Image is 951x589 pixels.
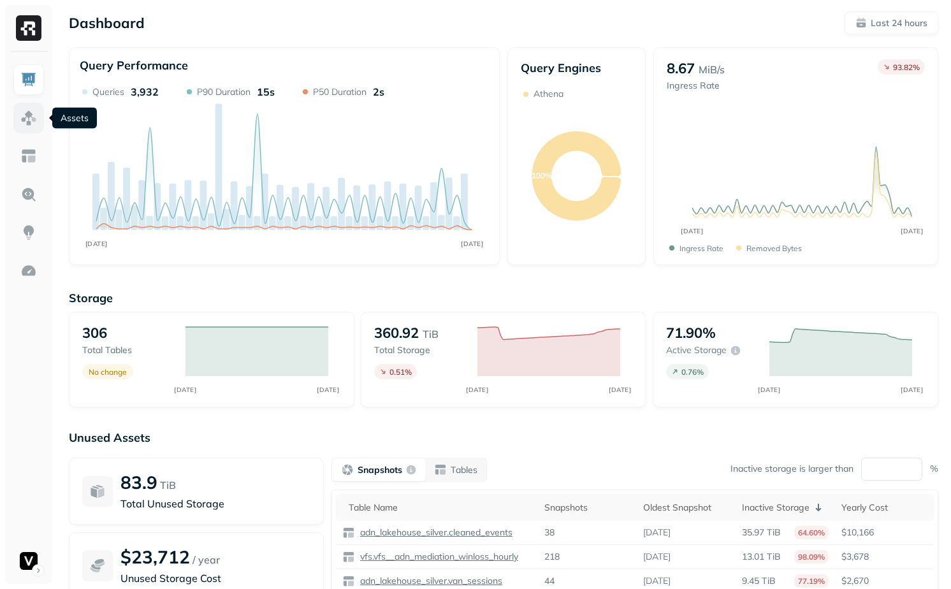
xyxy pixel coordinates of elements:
p: Snapshots [358,464,402,476]
p: % [930,463,938,475]
img: Optimization [20,263,37,279]
p: $3,678 [841,551,927,563]
p: Athena [534,88,563,100]
p: 77.19% [794,574,829,588]
img: table [342,551,355,564]
p: [DATE] [643,575,671,587]
div: Oldest Snapshot [643,502,729,514]
tspan: [DATE] [461,240,483,248]
p: 71.90% [666,324,716,342]
p: Ingress Rate [679,244,723,253]
p: vfs.vfs__adn_mediation_winloss_hourly [358,551,518,563]
p: Queries [92,86,124,98]
p: 98.09% [794,550,829,564]
p: Tables [451,464,477,476]
p: 83.9 [120,471,157,493]
p: Dashboard [69,14,145,32]
p: 93.82 % [893,62,920,72]
p: Total Unused Storage [120,496,310,511]
tspan: [DATE] [901,227,924,235]
img: Ryft [16,15,41,41]
p: Storage [69,291,938,305]
p: Unused Assets [69,430,938,445]
img: table [342,527,355,539]
p: adn_lakehouse_silver.van_sessions [358,575,502,587]
a: adn_lakehouse_silver.van_sessions [355,575,502,587]
p: $2,670 [841,575,927,587]
p: 9.45 TiB [742,575,776,587]
text: 100% [532,171,552,180]
p: 35.97 TiB [742,527,781,539]
p: Active storage [666,344,727,356]
tspan: [DATE] [609,386,632,393]
p: Query Engines [521,61,632,75]
p: 2s [373,85,384,98]
p: adn_lakehouse_silver.cleaned_events [358,527,512,539]
p: TiB [160,477,176,493]
button: Last 24 hours [845,11,938,34]
p: Removed bytes [746,244,802,253]
tspan: [DATE] [85,240,108,248]
p: 360.92 [374,324,419,342]
p: 64.60% [794,526,829,539]
div: Yearly Cost [841,502,927,514]
p: 0.76 % [681,367,704,377]
div: Table Name [349,502,532,514]
p: [DATE] [643,551,671,563]
p: 44 [544,575,555,587]
p: TiB [423,326,439,342]
p: Ingress Rate [667,80,725,92]
p: P90 Duration [197,86,250,98]
tspan: [DATE] [681,227,704,235]
div: Assets [52,108,97,129]
img: Voodoo [20,552,38,570]
p: MiB/s [699,62,725,77]
tspan: [DATE] [175,386,197,393]
tspan: [DATE] [467,386,489,393]
img: Asset Explorer [20,148,37,164]
img: Insights [20,224,37,241]
tspan: [DATE] [901,386,924,393]
p: No change [89,367,127,377]
p: 8.67 [667,59,695,77]
p: Query Performance [80,58,188,73]
p: 306 [82,324,107,342]
p: $23,712 [120,546,190,568]
img: Dashboard [20,71,37,88]
img: table [342,575,355,588]
img: Query Explorer [20,186,37,203]
p: Unused Storage Cost [120,571,310,586]
div: Snapshots [544,502,630,514]
tspan: [DATE] [759,386,781,393]
tspan: [DATE] [317,386,340,393]
p: Last 24 hours [871,17,927,29]
a: vfs.vfs__adn_mediation_winloss_hourly [355,551,518,563]
p: 13.01 TiB [742,551,781,563]
p: / year [192,552,220,567]
img: Assets [20,110,37,126]
p: Total storage [374,344,465,356]
p: P50 Duration [313,86,367,98]
p: $10,166 [841,527,927,539]
p: Total tables [82,344,173,356]
p: Inactive Storage [742,502,809,514]
p: 218 [544,551,560,563]
p: 38 [544,527,555,539]
p: 0.51 % [389,367,412,377]
a: adn_lakehouse_silver.cleaned_events [355,527,512,539]
p: Inactive storage is larger than [730,463,853,475]
p: [DATE] [643,527,671,539]
p: 3,932 [131,85,159,98]
p: 15s [257,85,275,98]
